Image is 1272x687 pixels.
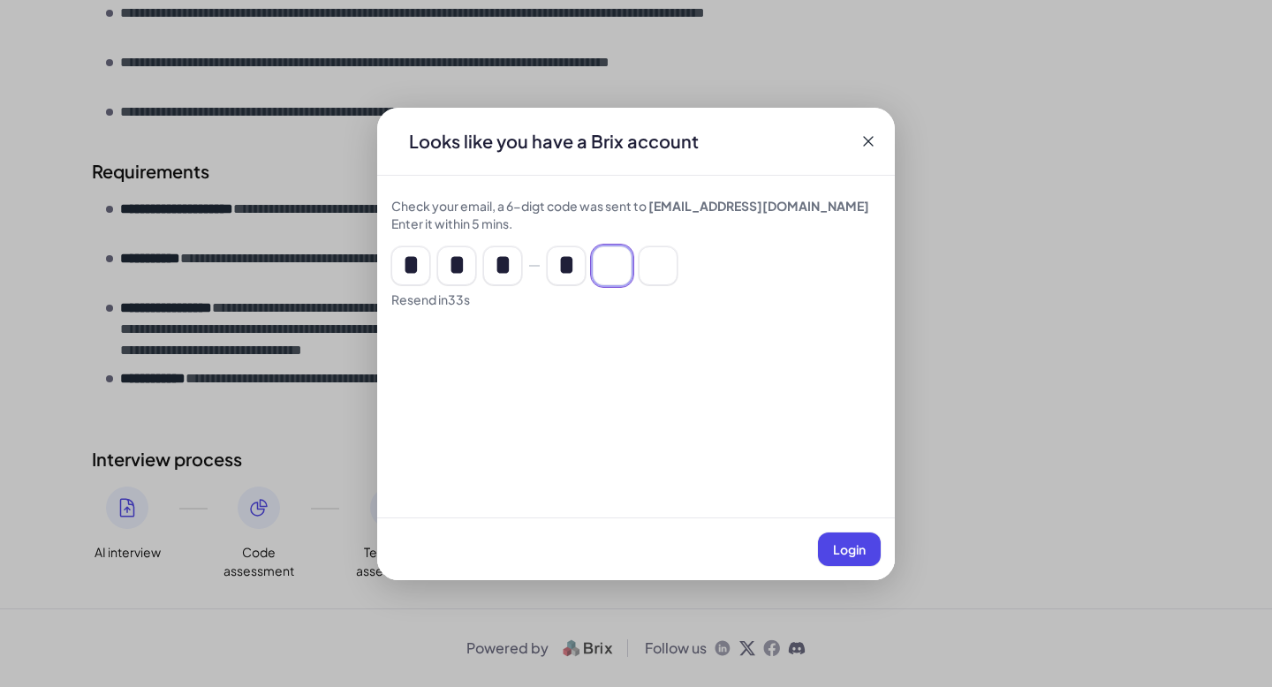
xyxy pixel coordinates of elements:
[391,197,881,232] div: Check your email, a 6-digt code was sent to Enter it within 5 mins.
[818,532,881,566] button: Login
[833,541,866,557] span: Login
[395,129,713,154] div: Looks like you have a Brix account
[391,291,881,308] div: Resend in 33 s
[648,198,869,214] span: [EMAIL_ADDRESS][DOMAIN_NAME]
